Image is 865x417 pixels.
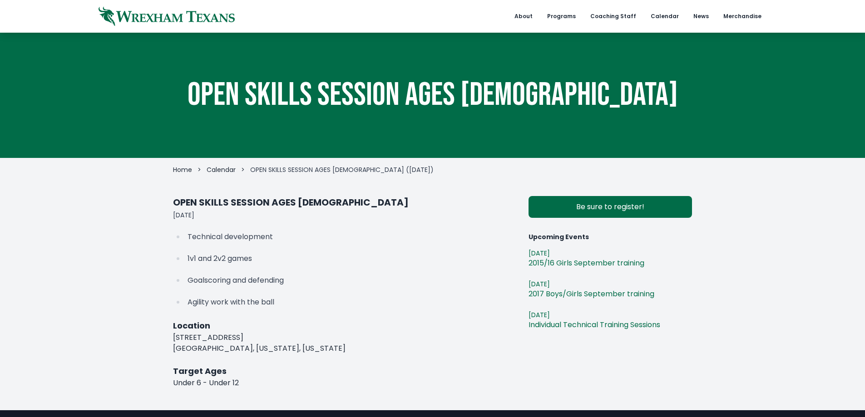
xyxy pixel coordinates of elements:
[250,165,434,174] span: OPEN SKILLS SESSION AGES [DEMOGRAPHIC_DATA] ([DATE])
[525,245,696,272] a: [DATE] 2015/16 Girls September training
[188,79,678,112] h1: OPEN SKILLS SESSION AGES [DEMOGRAPHIC_DATA]
[529,196,692,218] a: Be sure to register!
[207,165,236,174] a: Calendar
[198,165,201,174] li: >
[529,289,692,299] span: 2017 Boys/Girls September training
[529,258,692,269] span: 2015/16 Girls September training
[188,296,468,309] p: Agility work with the ball
[529,232,692,241] h3: Upcoming Events
[525,276,696,303] a: [DATE] 2017 Boys/Girls September training
[529,310,692,319] span: [DATE]
[525,307,696,334] a: [DATE] Individual Technical Training Sessions
[173,343,514,354] p: [GEOGRAPHIC_DATA], [US_STATE], [US_STATE]
[188,252,468,265] p: 1v1 and 2v2 games
[529,280,692,289] span: [DATE]
[188,231,468,243] p: Technical development
[188,274,468,287] p: Goalscoring and defending
[173,196,514,209] h1: OPEN SKILLS SESSION AGES [DEMOGRAPHIC_DATA]
[529,319,692,330] span: Individual Technical Training Sessions
[173,365,514,378] h3: Target Ages
[173,211,514,220] p: [DATE]
[241,165,245,174] li: >
[173,332,514,343] p: [STREET_ADDRESS]
[173,378,514,388] p: Under 6 - Under 12
[173,319,514,332] h3: Location
[173,165,192,174] a: Home
[529,249,692,258] span: [DATE]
